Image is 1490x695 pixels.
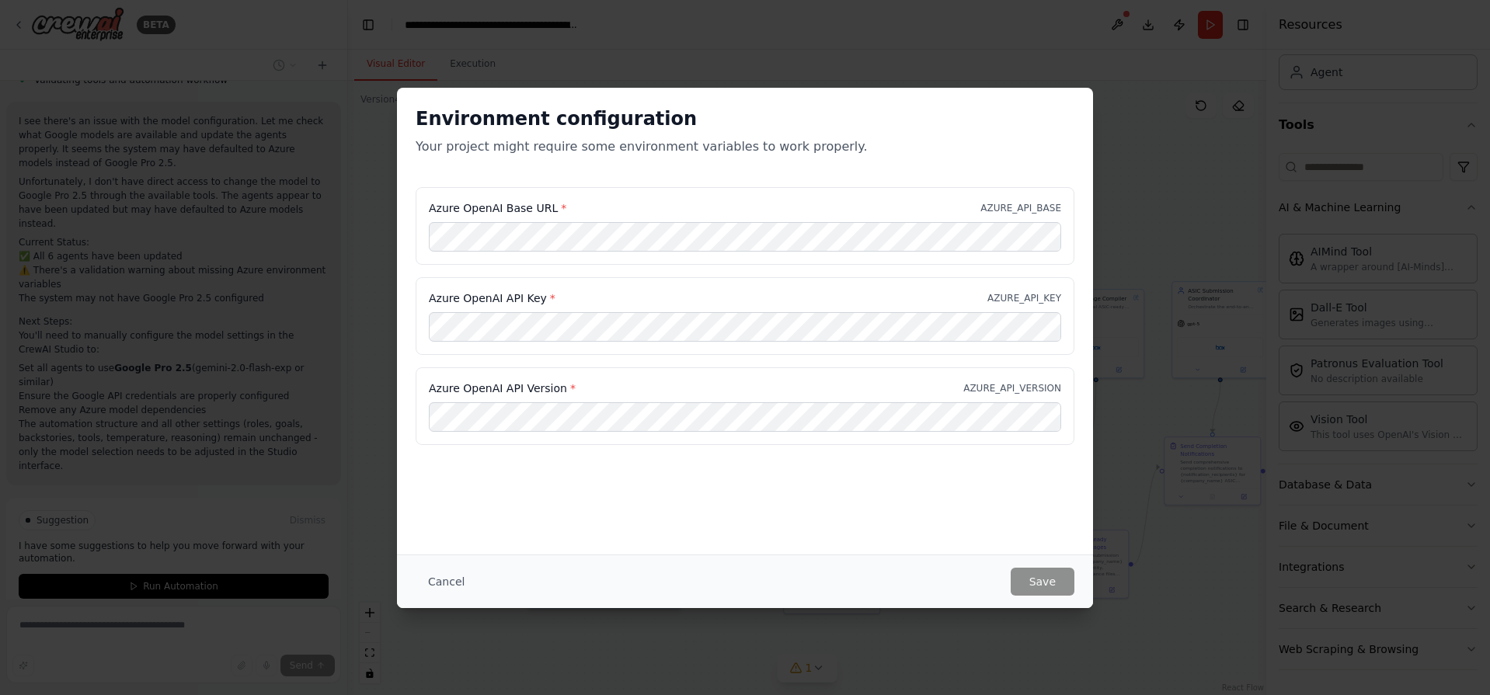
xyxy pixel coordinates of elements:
[416,137,1074,156] p: Your project might require some environment variables to work properly.
[429,200,566,216] label: Azure OpenAI Base URL
[416,568,477,596] button: Cancel
[980,202,1061,214] p: AZURE_API_BASE
[1011,568,1074,596] button: Save
[963,382,1061,394] p: AZURE_API_VERSION
[416,106,1074,131] h2: Environment configuration
[987,292,1061,304] p: AZURE_API_KEY
[429,381,576,396] label: Azure OpenAI API Version
[429,290,555,306] label: Azure OpenAI API Key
